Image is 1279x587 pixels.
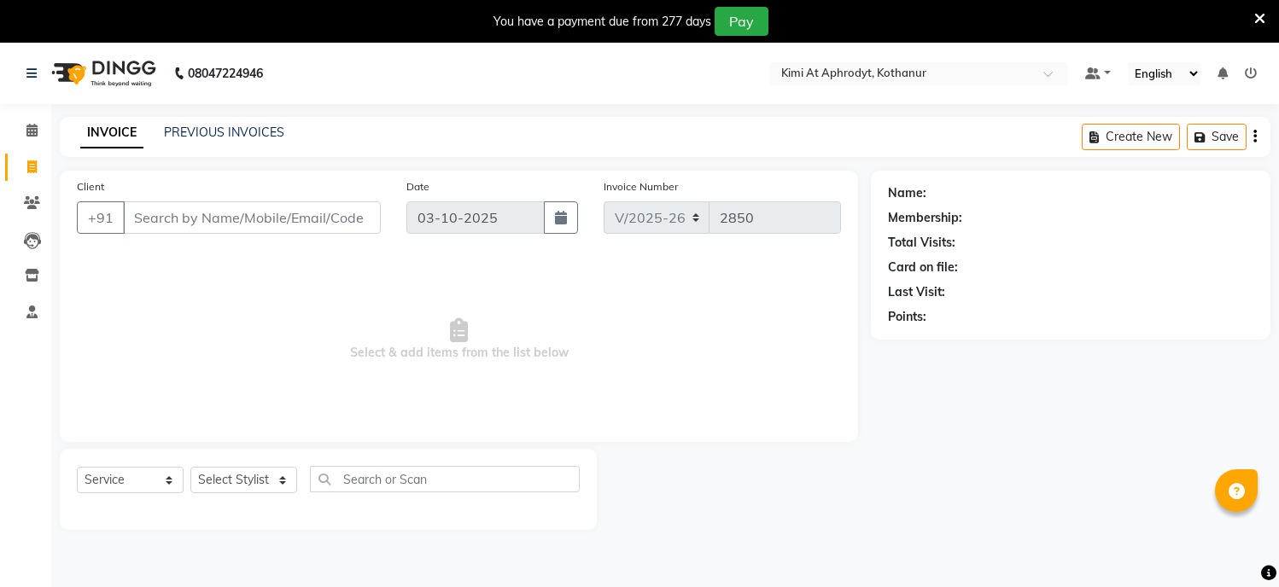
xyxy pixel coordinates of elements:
[80,118,143,148] a: INVOICE
[604,179,678,195] label: Invoice Number
[888,184,926,202] div: Name:
[406,179,429,195] label: Date
[888,209,962,227] div: Membership:
[715,7,768,36] button: Pay
[888,308,926,326] div: Points:
[164,125,284,140] a: PREVIOUS INVOICES
[77,179,104,195] label: Client
[123,201,381,234] input: Search by Name/Mobile/Email/Code
[77,201,125,234] button: +91
[310,466,580,492] input: Search or Scan
[1207,519,1262,570] iframe: chat widget
[888,259,958,276] div: Card on file:
[888,283,945,301] div: Last Visit:
[1187,124,1247,150] button: Save
[188,49,263,97] b: 08047224946
[1082,124,1180,150] button: Create New
[77,254,841,425] span: Select & add items from the list below
[888,234,955,252] div: Total Visits:
[44,49,161,97] img: logo
[493,13,711,31] div: You have a payment due from 277 days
